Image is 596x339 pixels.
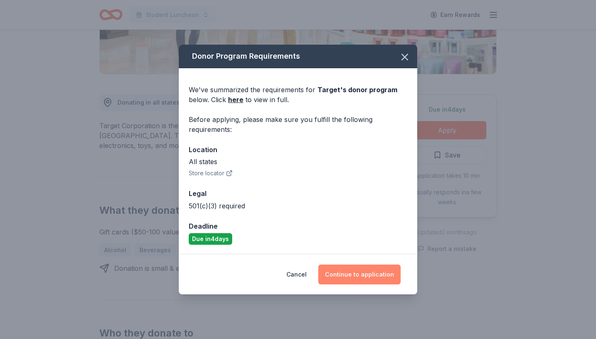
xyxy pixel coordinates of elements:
[318,265,401,284] button: Continue to application
[189,201,407,211] div: 501(c)(3) required
[286,265,307,284] button: Cancel
[189,115,407,134] div: Before applying, please make sure you fulfill the following requirements:
[189,188,407,199] div: Legal
[189,157,407,167] div: All states
[317,86,397,94] span: Target 's donor program
[189,168,233,178] button: Store locator
[189,144,407,155] div: Location
[228,95,243,105] a: here
[179,45,417,68] div: Donor Program Requirements
[189,233,232,245] div: Due in 4 days
[189,85,407,105] div: We've summarized the requirements for below. Click to view in full.
[189,221,407,232] div: Deadline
